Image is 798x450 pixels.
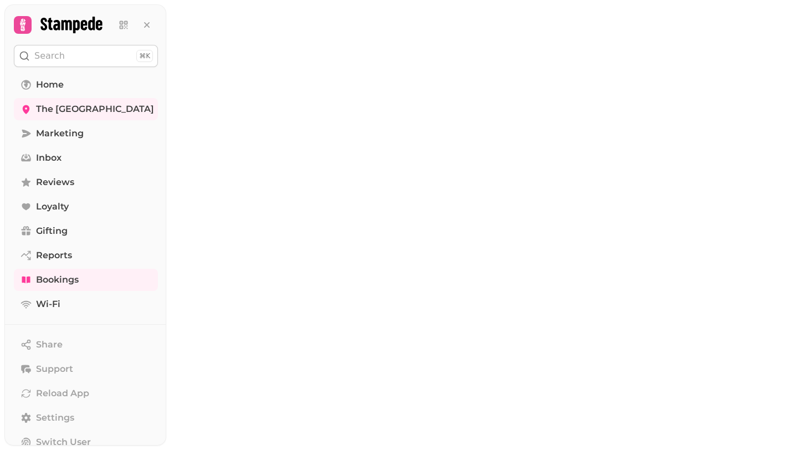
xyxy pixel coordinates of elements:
span: Reviews [36,176,74,189]
button: Support [14,358,158,380]
span: Settings [36,411,74,425]
span: Switch User [36,436,91,449]
button: Search⌘K [14,45,158,67]
span: Reports [36,249,72,262]
span: Marketing [36,127,84,140]
span: Reload App [36,387,89,400]
span: Gifting [36,224,68,238]
span: Wi-Fi [36,298,60,311]
span: The [GEOGRAPHIC_DATA] [36,103,154,116]
a: Loyalty [14,196,158,218]
span: Share [36,338,63,351]
button: Reload App [14,382,158,405]
a: The [GEOGRAPHIC_DATA] [14,98,158,120]
a: Gifting [14,220,158,242]
a: Wi-Fi [14,293,158,315]
a: Reviews [14,171,158,193]
div: ⌘K [136,50,153,62]
span: Bookings [36,273,79,287]
a: Inbox [14,147,158,169]
span: Support [36,362,73,376]
button: Share [14,334,158,356]
a: Home [14,74,158,96]
p: Search [34,49,65,63]
a: Reports [14,244,158,267]
a: Bookings [14,269,158,291]
a: Marketing [14,122,158,145]
span: Inbox [36,151,62,165]
span: Loyalty [36,200,69,213]
span: Home [36,78,64,91]
a: Settings [14,407,158,429]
